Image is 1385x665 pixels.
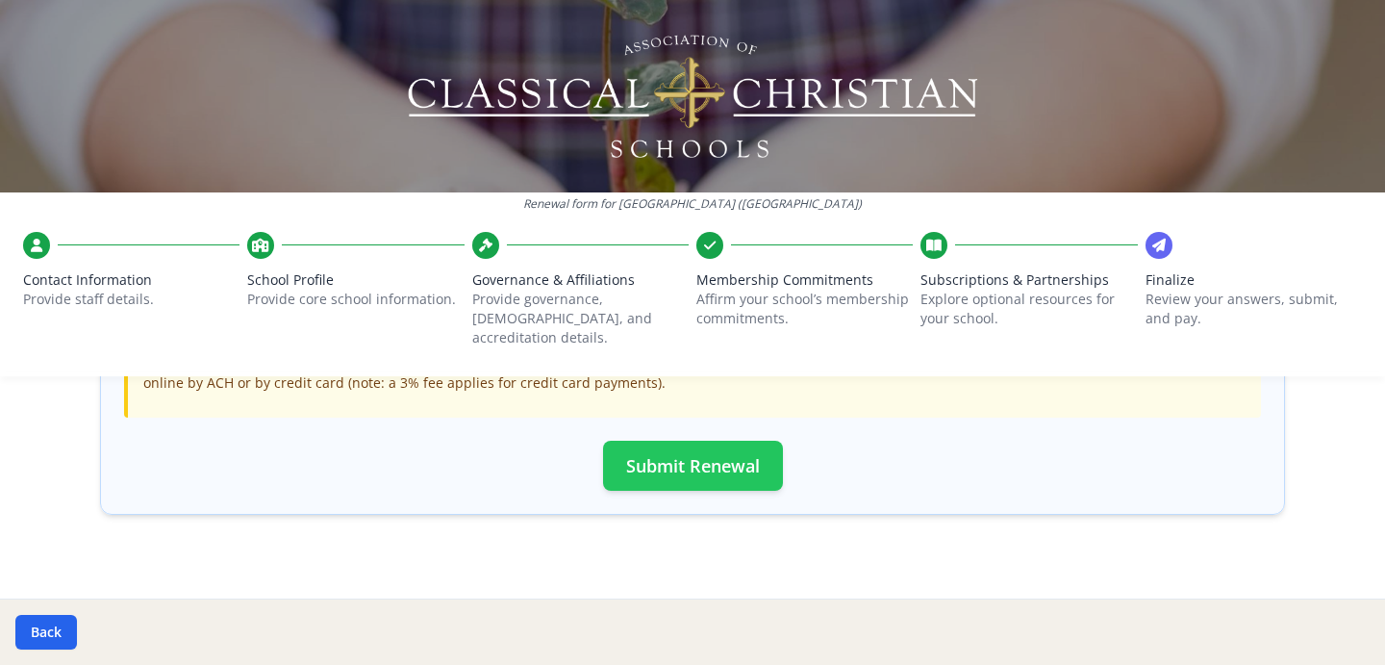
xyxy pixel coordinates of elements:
[247,270,464,290] span: School Profile
[920,270,1137,290] span: Subscriptions & Partnerships
[1146,270,1362,290] span: Finalize
[696,270,913,290] span: Membership Commitments
[920,290,1137,328] p: Explore optional resources for your school.
[603,441,783,491] button: Submit Renewal
[1146,290,1362,328] p: Review your answers, submit, and pay.
[23,270,239,290] span: Contact Information
[472,270,689,290] span: Governance & Affiliations
[405,29,981,164] img: Logo
[696,290,913,328] p: Affirm your school’s membership commitments.
[15,615,77,650] button: Back
[472,290,689,347] p: Provide governance, [DEMOGRAPHIC_DATA], and accreditation details.
[23,290,239,309] p: Provide staff details.
[247,290,464,309] p: Provide core school information.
